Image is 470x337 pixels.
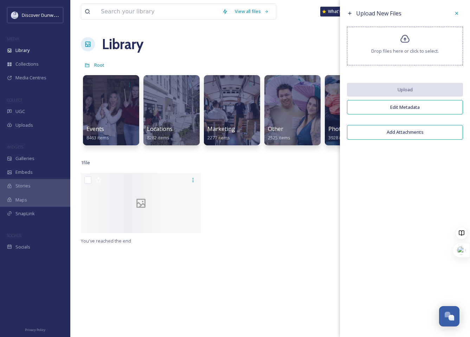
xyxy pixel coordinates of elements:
a: Photographers3928 items [328,126,369,141]
a: Events8463 items [86,126,109,141]
button: Upload [347,83,463,97]
span: SOCIALS [7,233,21,238]
a: Root [94,61,104,69]
span: You've reached the end [81,238,131,244]
span: 1 file [81,159,90,166]
span: 8463 items [86,134,109,141]
a: Locations8282 items [147,126,173,141]
span: Library [15,47,30,54]
a: Other2525 items [268,126,290,141]
span: 2525 items [268,134,290,141]
span: Embeds [15,169,33,176]
span: Maps [15,197,27,203]
span: Collections [15,61,39,67]
span: Stories [15,183,31,189]
a: Privacy Policy [25,325,45,333]
a: Marketing2277 items [207,126,235,141]
a: View all files [231,5,272,18]
span: UGC [15,108,25,115]
span: 2277 items [207,134,230,141]
span: 8282 items [147,134,169,141]
button: Open Chat [439,306,459,326]
span: Root [94,62,104,68]
img: 696246f7-25b9-4a35-beec-0db6f57a4831.png [11,12,18,19]
span: Socials [15,244,30,250]
span: SnapLink [15,210,35,217]
span: 3928 items [328,134,351,141]
span: Uploads [15,122,33,128]
span: Galleries [15,155,34,162]
span: COLLECT [7,97,22,103]
span: Other [268,125,283,133]
span: Privacy Policy [25,328,45,332]
span: MEDIA [7,36,19,41]
input: Search your library [97,4,219,19]
span: Upload New Files [356,9,401,17]
a: Library [102,34,143,55]
button: Add Attachments [347,125,463,139]
span: Events [86,125,104,133]
a: What's New [320,7,355,16]
span: Media Centres [15,74,46,81]
span: WIDGETS [7,144,23,150]
span: Locations [147,125,173,133]
span: Drop files here or click to select. [371,48,439,54]
span: Discover Dunwoody [22,12,64,18]
span: Marketing [207,125,235,133]
button: Edit Metadata [347,100,463,114]
span: Photographers [328,125,369,133]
